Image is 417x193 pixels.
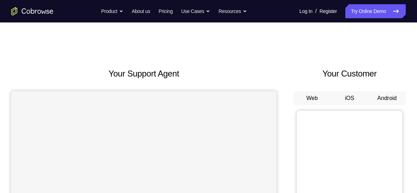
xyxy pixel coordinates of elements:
[331,91,369,105] button: iOS
[293,67,406,80] h2: Your Customer
[315,7,317,15] span: /
[132,4,150,18] a: About us
[345,4,406,18] a: Try Online Demo
[11,67,276,80] h2: Your Support Agent
[320,4,337,18] a: Register
[158,4,172,18] a: Pricing
[219,4,247,18] button: Resources
[368,91,406,105] button: Android
[293,91,331,105] button: Web
[11,7,53,15] a: Go to the home page
[181,4,210,18] button: Use Cases
[299,4,312,18] a: Log In
[101,4,123,18] button: Product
